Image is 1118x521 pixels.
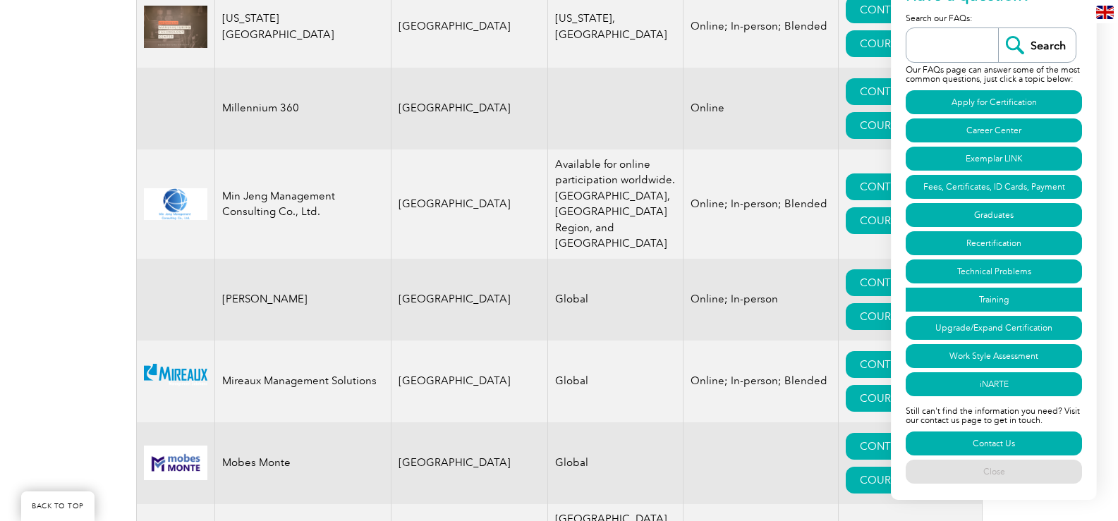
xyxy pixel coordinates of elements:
[548,149,683,259] td: Available for online participation worldwide. [GEOGRAPHIC_DATA], [GEOGRAPHIC_DATA] Region, and [G...
[391,149,548,259] td: [GEOGRAPHIC_DATA]
[846,303,923,330] a: COURSES
[214,259,391,341] td: [PERSON_NAME]
[144,364,207,398] img: 12b9a102-445f-eb11-a812-00224814f89d-logo.png
[906,175,1082,199] a: Fees, Certificates, ID Cards, Payment
[906,344,1082,368] a: Work Style Assessment
[144,446,207,480] img: ee85412e-dea2-eb11-b1ac-002248150db4-logo.png
[906,398,1082,429] p: Still can't find the information you need? Visit our contact us page to get in touch.
[906,118,1082,142] a: Career Center
[846,112,923,139] a: COURSES
[548,341,683,422] td: Global
[906,288,1082,312] a: Training
[846,30,923,57] a: COURSES
[906,90,1082,114] a: Apply for Certification
[548,259,683,341] td: Global
[214,68,391,149] td: Millennium 360
[906,316,1082,340] a: Upgrade/Expand Certification
[906,11,1082,27] p: Search our FAQs:
[391,68,548,149] td: [GEOGRAPHIC_DATA]
[21,491,95,521] a: BACK TO TOP
[1096,6,1114,19] img: en
[846,269,942,296] a: CONTACT US
[906,63,1082,88] p: Our FAQs page can answer some of the most common questions, just click a topic below:
[214,341,391,422] td: Mireaux Management Solutions
[846,173,942,200] a: CONTACT US
[144,6,207,48] img: 4b5e6ceb-3e6f-eb11-a812-00224815377e-logo.jpg
[846,351,942,378] a: CONTACT US
[906,259,1082,283] a: Technical Problems
[906,203,1082,227] a: Graduates
[906,431,1082,455] a: Contact Us
[391,341,548,422] td: [GEOGRAPHIC_DATA]
[846,385,923,412] a: COURSES
[683,259,839,341] td: Online; In-person
[144,188,207,220] img: 46c31f76-1704-f011-bae3-00224896f61f-logo.png
[998,28,1076,62] input: Search
[548,422,683,504] td: Global
[846,207,923,234] a: COURSES
[846,467,923,494] a: COURSES
[683,68,839,149] td: Online
[214,422,391,504] td: Mobes Monte
[846,433,942,460] a: CONTACT US
[906,372,1082,396] a: iNARTE
[906,231,1082,255] a: Recertification
[846,78,942,105] a: CONTACT US
[683,149,839,259] td: Online; In-person; Blended
[906,147,1082,171] a: Exemplar LINK
[391,422,548,504] td: [GEOGRAPHIC_DATA]
[906,460,1082,484] a: Close
[214,149,391,259] td: Min Jeng Management Consulting Co., Ltd.
[683,341,839,422] td: Online; In-person; Blended
[391,259,548,341] td: [GEOGRAPHIC_DATA]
